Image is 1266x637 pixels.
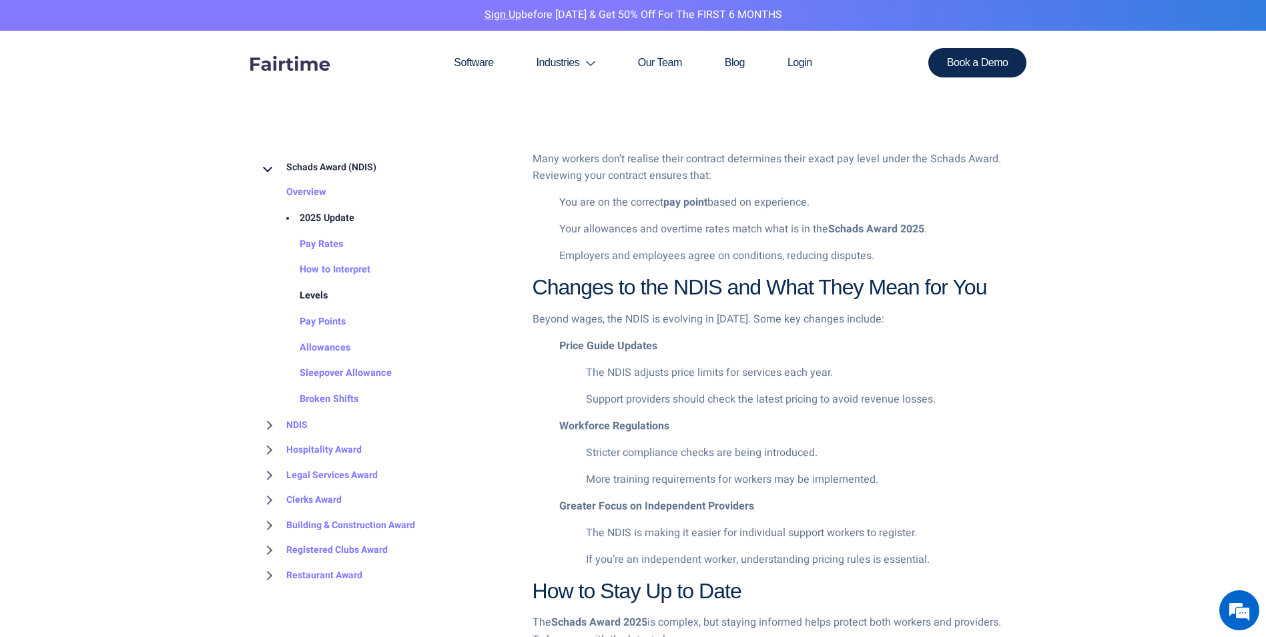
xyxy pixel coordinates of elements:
a: Broken Shifts [273,387,358,413]
div: BROWSE TOPICS [260,127,513,588]
span: Book a Demo [947,57,1008,68]
a: Pay Rates [273,232,343,258]
nav: BROWSE TOPICS [260,155,513,588]
span: We're online! [77,168,184,303]
a: Sleepover Allowance [273,361,392,387]
strong: Workforce Regulations [559,418,669,434]
p: If you’re an independent worker, understanding pricing rules is essential. [586,552,1007,569]
strong: pay point [663,194,707,210]
div: Minimize live chat window [219,7,251,39]
strong: Schads Award 2025 [551,614,647,630]
a: How to Interpret [273,258,370,284]
a: Hospitality Award [260,437,362,463]
textarea: Type your message and hit 'Enter' [7,365,254,411]
a: Overview [260,180,326,206]
a: Our Team [617,31,703,95]
a: Blog [703,31,766,95]
a: Legal Services Award [260,463,378,488]
div: Chat with us now [69,75,224,92]
a: Registered Clubs Award [260,538,388,563]
p: The NDIS adjusts price limits for services each year. [586,365,1007,382]
a: Sign Up [485,7,521,23]
a: Book a Demo [928,48,1027,77]
p: The NDIS is making it easier for individual support workers to register. [586,525,1007,542]
strong: Greater Focus on Independent Providers [559,498,754,514]
p: Employers and employees agree on conditions, reducing disputes. [559,248,1007,265]
a: Software [432,31,515,95]
a: Login [766,31,834,95]
p: before [DATE] & Get 50% Off for the FIRST 6 MONTHS [10,7,1256,24]
a: Levels [273,283,328,309]
a: Pay Points [273,309,346,335]
p: Your allowances and overtime rates match what is in the . [559,221,1007,238]
p: Support providers should check the latest pricing to avoid revenue losses. [586,391,1007,409]
p: You are on the correct based on experience. [559,194,1007,212]
a: Restaurant Award [260,563,362,588]
h3: How to Stay Up to Date [533,578,1007,604]
p: Stricter compliance checks are being introduced. [586,445,1007,462]
a: NDIS [260,413,308,438]
a: Clerks Award [260,487,342,513]
a: Building & Construction Award [260,513,415,538]
a: 2025 Update [273,206,354,232]
a: Industries [515,31,617,95]
strong: Schads Award 2025 [828,221,924,237]
p: Beyond wages, the NDIS is evolving in [DATE]. Some key changes include: [533,311,1007,329]
p: More training requirements for workers may be implemented. [586,471,1007,489]
h3: Changes to the NDIS and What They Mean for You [533,274,1007,300]
a: Schads Award (NDIS) [260,155,376,180]
p: Many workers don’t realise their contract determines their exact pay level under the Schads Award... [533,151,1007,185]
a: Allowances [273,335,350,361]
strong: Price Guide Updates [559,338,657,354]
